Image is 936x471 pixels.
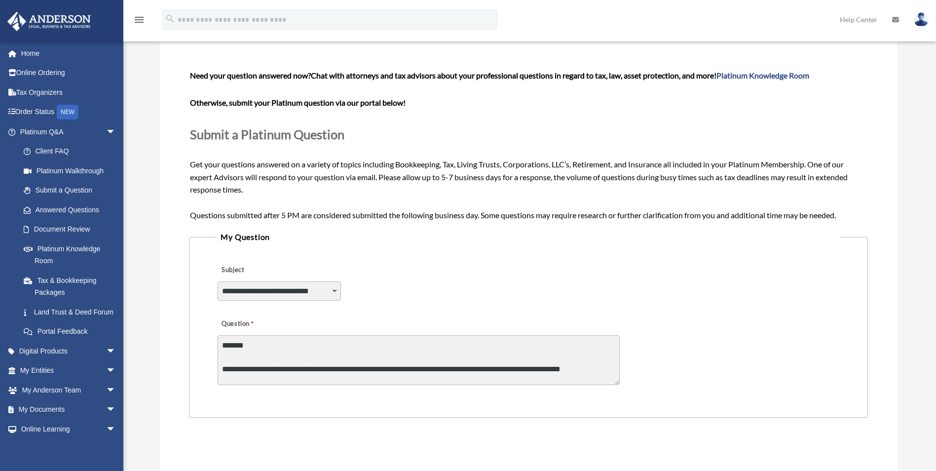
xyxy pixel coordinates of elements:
span: arrow_drop_down [106,400,126,420]
b: Otherwise, submit your Platinum question via our portal below! [190,98,406,107]
a: Client FAQ [14,142,131,161]
a: My Documentsarrow_drop_down [7,400,131,420]
span: arrow_drop_down [106,122,126,142]
i: search [165,13,176,24]
span: Get your questions answered on a variety of topics including Bookkeeping, Tax, Living Trusts, Cor... [190,71,866,219]
a: Order StatusNEW [7,102,131,122]
a: Home [7,43,131,63]
a: menu [133,17,145,26]
img: User Pic [914,12,929,27]
a: Tax & Bookkeeping Packages [14,271,131,302]
a: Online Learningarrow_drop_down [7,419,131,439]
span: Submit a Platinum Question [190,127,344,142]
span: Need your question answered now? [190,71,311,80]
a: Digital Productsarrow_drop_down [7,341,131,361]
a: Land Trust & Deed Forum [14,302,131,322]
img: Anderson Advisors Platinum Portal [4,12,94,31]
label: Subject [218,263,311,277]
a: Platinum Knowledge Room [716,71,809,80]
a: Portal Feedback [14,322,131,342]
a: Document Review [14,220,131,239]
span: arrow_drop_down [106,341,126,361]
a: Online Ordering [7,63,131,83]
a: Answered Questions [14,200,131,220]
a: Submit a Question [14,181,126,200]
span: arrow_drop_down [106,380,126,400]
i: menu [133,14,145,26]
label: Question [218,317,294,331]
a: My Entitiesarrow_drop_down [7,361,131,381]
a: Platinum Q&Aarrow_drop_down [7,122,131,142]
a: Platinum Walkthrough [14,161,131,181]
span: arrow_drop_down [106,361,126,381]
div: NEW [57,105,78,119]
a: Tax Organizers [7,82,131,102]
a: Platinum Knowledge Room [14,239,131,271]
span: arrow_drop_down [106,419,126,439]
legend: My Question [217,230,840,244]
span: Chat with attorneys and tax advisors about your professional questions in regard to tax, law, ass... [311,71,809,80]
a: My Anderson Teamarrow_drop_down [7,380,131,400]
